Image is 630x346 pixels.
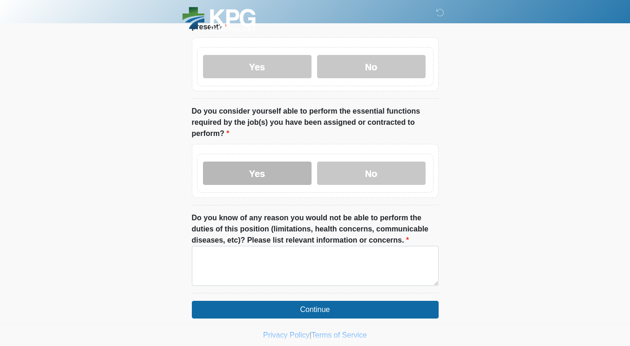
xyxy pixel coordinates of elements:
a: Privacy Policy [263,331,310,339]
img: KPG Healthcare Logo [183,7,256,32]
button: Continue [192,301,439,319]
a: | [310,331,312,339]
label: Do you know of any reason you would not be able to perform the duties of this position (limitatio... [192,212,439,246]
a: Terms of Service [312,331,367,339]
label: Yes [203,55,312,78]
label: No [317,162,426,185]
label: Yes [203,162,312,185]
label: No [317,55,426,78]
label: Do you consider yourself able to perform the essential functions required by the job(s) you have ... [192,106,439,139]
